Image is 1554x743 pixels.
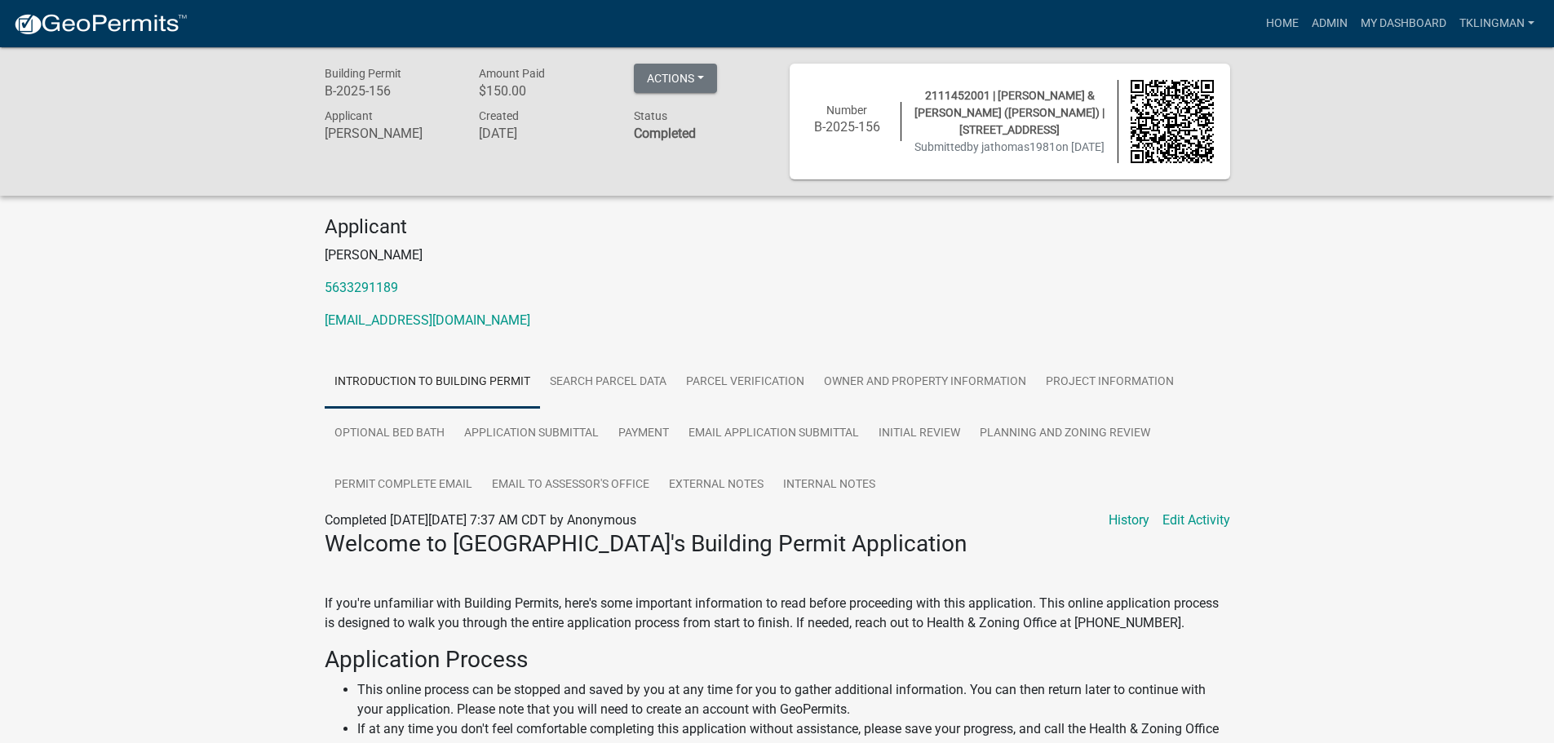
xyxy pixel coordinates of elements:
[325,594,1230,633] p: If you're unfamiliar with Building Permits, here's some important information to read before proc...
[325,408,454,460] a: Optional Bed Bath
[325,109,373,122] span: Applicant
[1131,80,1214,163] img: QR code
[869,408,970,460] a: Initial Review
[357,680,1230,719] li: This online process can be stopped and saved by you at any time for you to gather additional info...
[325,215,1230,239] h4: Applicant
[773,459,885,511] a: Internal Notes
[325,67,401,80] span: Building Permit
[676,356,814,409] a: Parcel Verification
[1305,8,1354,39] a: Admin
[970,408,1160,460] a: Planning and Zoning Review
[325,83,455,99] h6: B-2025-156
[1162,511,1230,530] a: Edit Activity
[325,646,1230,674] h3: Application Process
[634,126,696,141] strong: Completed
[325,512,636,528] span: Completed [DATE][DATE] 7:37 AM CDT by Anonymous
[1453,8,1541,39] a: tklingman
[967,140,1056,153] span: by jathomas1981
[540,356,676,409] a: Search Parcel Data
[479,83,609,99] h6: $150.00
[1109,511,1149,530] a: History
[454,408,609,460] a: Application Submittal
[659,459,773,511] a: External Notes
[914,140,1105,153] span: Submitted on [DATE]
[609,408,679,460] a: Payment
[325,356,540,409] a: Introduction to Building Permit
[1354,8,1453,39] a: My Dashboard
[325,312,530,328] a: [EMAIL_ADDRESS][DOMAIN_NAME]
[482,459,659,511] a: Email to Assessor's Office
[479,67,545,80] span: Amount Paid
[325,126,455,141] h6: [PERSON_NAME]
[634,109,667,122] span: Status
[914,89,1105,136] span: 2111452001 | [PERSON_NAME] & [PERSON_NAME] ([PERSON_NAME]) | [STREET_ADDRESS]
[826,104,867,117] span: Number
[325,459,482,511] a: Permit Complete Email
[806,119,889,135] h6: B-2025-156
[479,126,609,141] h6: [DATE]
[325,245,1230,265] p: [PERSON_NAME]
[814,356,1036,409] a: Owner and Property Information
[325,530,1230,558] h3: Welcome to [GEOGRAPHIC_DATA]'s Building Permit Application
[1260,8,1305,39] a: Home
[325,280,398,295] a: 5633291189
[1036,356,1184,409] a: Project Information
[634,64,717,93] button: Actions
[679,408,869,460] a: Email Application Submittal
[479,109,519,122] span: Created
